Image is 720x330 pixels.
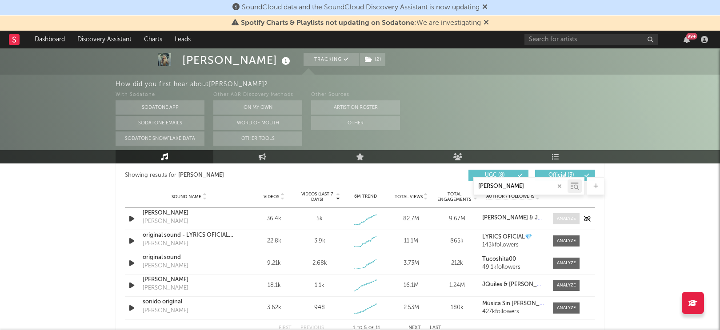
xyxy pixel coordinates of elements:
[125,170,360,181] div: Showing results for
[143,262,188,270] div: [PERSON_NAME]
[168,31,197,48] a: Leads
[482,256,516,262] strong: Tucoshita00
[178,170,224,181] div: [PERSON_NAME]
[391,237,432,246] div: 11.1M
[684,36,690,43] button: 99+
[143,253,236,262] a: original sound
[482,301,557,306] strong: Música Sin [PERSON_NAME]
[314,303,325,312] div: 948
[213,131,302,146] button: Other Tools
[391,259,432,268] div: 3.73M
[242,4,480,11] span: SoundCloud data and the SoundCloud Discovery Assistant is now updating
[213,90,302,100] div: Other A&R Discovery Methods
[484,20,489,27] span: Dismiss
[312,259,327,268] div: 2.68k
[357,326,362,330] span: to
[311,116,400,130] button: Other
[116,100,204,115] button: Sodatone App
[468,170,528,181] button: UGC(8)
[436,259,478,268] div: 212k
[482,234,532,240] strong: LYRICS OFICIAL💎
[71,31,138,48] a: Discovery Assistant
[436,237,478,246] div: 865k
[253,259,295,268] div: 9.21k
[143,231,236,240] a: original sound - LYRICS OFICIAL💎
[116,116,204,130] button: Sodatone Emails
[541,173,582,178] span: Official ( 3 )
[315,281,324,290] div: 1.1k
[143,275,236,284] a: [PERSON_NAME]
[116,131,204,146] button: Sodatone Snowflake Data
[143,298,236,306] a: sonido original
[436,303,478,312] div: 180k
[143,217,188,226] div: [PERSON_NAME]
[253,303,295,312] div: 3.62k
[253,281,295,290] div: 18.1k
[28,31,71,48] a: Dashboard
[391,303,432,312] div: 2.53M
[482,256,544,262] a: Tucoshita00
[116,79,720,90] div: How did you first hear about [PERSON_NAME] ?
[316,215,323,223] div: 5k
[486,194,534,199] span: Author / Followers
[482,301,544,307] a: Música Sin [PERSON_NAME]
[253,237,295,246] div: 22.8k
[686,33,697,40] div: 99 +
[360,53,385,66] button: (2)
[482,309,544,315] div: 427k followers
[304,53,359,66] button: Tracking
[213,100,302,115] button: On My Own
[474,183,568,190] input: Search by song name or URL
[482,215,544,221] a: [PERSON_NAME] & JQuiles
[143,209,236,218] a: [PERSON_NAME]
[213,116,302,130] button: Word Of Mouth
[482,234,544,240] a: LYRICS OFICIAL💎
[311,100,400,115] button: Artist on Roster
[368,326,374,330] span: of
[241,20,414,27] span: Spotify Charts & Playlists not updating on Sodatone
[314,237,325,246] div: 3.9k
[264,194,279,199] span: Videos
[482,264,544,270] div: 49.1k followers
[482,215,555,221] strong: [PERSON_NAME] & JQuiles
[143,306,188,315] div: [PERSON_NAME]
[299,191,335,202] span: Videos (last 7 days)
[143,284,188,293] div: [PERSON_NAME]
[345,193,386,200] div: 6M Trend
[391,215,432,223] div: 82.7M
[241,20,481,27] span: : We are investigating
[138,31,168,48] a: Charts
[116,90,204,100] div: With Sodatone
[436,281,478,290] div: 1.24M
[311,90,400,100] div: Other Sources
[359,53,386,66] span: ( 2 )
[253,215,295,223] div: 36.4k
[474,173,515,178] span: UGC ( 8 )
[436,191,472,202] span: Total Engagements
[182,53,292,68] div: [PERSON_NAME]
[395,194,423,199] span: Total Views
[436,215,478,223] div: 9.67M
[172,194,201,199] span: Sound Name
[391,281,432,290] div: 16.1M
[482,282,544,288] a: JQuiles & [PERSON_NAME]
[535,170,595,181] button: Official(3)
[143,239,188,248] div: [PERSON_NAME]
[482,242,544,248] div: 143k followers
[524,34,658,45] input: Search for artists
[482,4,488,11] span: Dismiss
[482,282,555,287] strong: JQuiles & [PERSON_NAME]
